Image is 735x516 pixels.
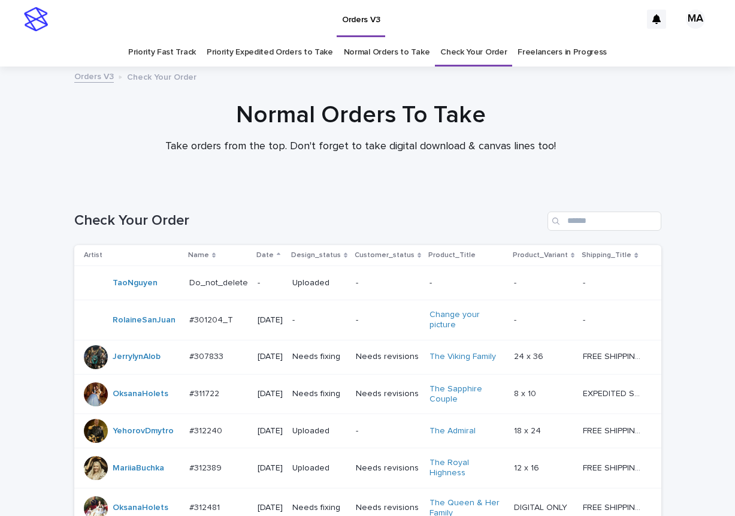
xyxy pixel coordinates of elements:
[429,310,504,330] a: Change your picture
[258,352,283,362] p: [DATE]
[686,10,705,29] div: MA
[74,374,661,414] tr: OksanaHolets #311722#311722 [DATE]Needs fixingNeeds revisionsThe Sapphire Couple 8 x 108 x 10 EXP...
[74,69,114,83] a: Orders V3
[74,340,661,374] tr: JerrylynAlob #307833#307833 [DATE]Needs fixingNeeds revisionsThe Viking Family 24 x 3624 x 36 FRE...
[292,426,346,436] p: Uploaded
[429,426,476,436] a: The Admiral
[128,38,196,67] a: Priority Fast Track
[514,387,539,399] p: 8 x 10
[548,212,661,231] input: Search
[189,424,225,436] p: #312240
[67,101,654,129] h1: Normal Orders To Take
[292,352,346,362] p: Needs fixing
[258,278,283,288] p: -
[74,300,661,340] tr: RolaineSanJuan #301204_T#301204_T [DATE]--Change your picture -- --
[74,414,661,448] tr: YehorovDmytro #312240#312240 [DATE]Uploaded-The Admiral 18 x 2418 x 24 FREE SHIPPING - preview in...
[189,276,250,288] p: Do_not_delete
[188,249,209,262] p: Name
[356,389,420,399] p: Needs revisions
[513,249,568,262] p: Product_Variant
[355,249,415,262] p: Customer_status
[514,313,519,325] p: -
[429,352,496,362] a: The Viking Family
[356,315,420,325] p: -
[189,461,224,473] p: #312389
[74,448,661,488] tr: MariiaBuchka #312389#312389 [DATE]UploadedNeeds revisionsThe Royal Highness 12 x 1612 x 16 FREE S...
[258,426,283,436] p: [DATE]
[189,313,235,325] p: #301204_T
[356,352,420,362] p: Needs revisions
[518,38,607,67] a: Freelancers in Progress
[583,313,588,325] p: -
[24,7,48,31] img: stacker-logo-s-only.png
[583,424,644,436] p: FREE SHIPPING - preview in 1-2 business days, after your approval delivery will take 5-10 b.d.
[356,426,420,436] p: -
[292,503,346,513] p: Needs fixing
[582,249,631,262] p: Shipping_Title
[121,140,600,153] p: Take orders from the top. Don't forget to take digital download & canvas lines too!
[256,249,274,262] p: Date
[189,349,226,362] p: #307833
[514,349,546,362] p: 24 x 36
[127,70,196,83] p: Check Your Order
[583,500,644,513] p: FREE SHIPPING - preview in 1-2 business days, after your approval delivery will take 5-10 b.d.
[429,278,504,288] p: -
[344,38,430,67] a: Normal Orders to Take
[291,249,341,262] p: Design_status
[258,503,283,513] p: [DATE]
[440,38,507,67] a: Check Your Order
[292,315,346,325] p: -
[113,426,174,436] a: YehorovDmytro
[292,278,346,288] p: Uploaded
[583,349,644,362] p: FREE SHIPPING - preview in 1-2 business days, after your approval delivery will take 5-10 b.d., l...
[189,387,222,399] p: #311722
[356,463,420,473] p: Needs revisions
[514,276,519,288] p: -
[583,276,588,288] p: -
[113,278,158,288] a: TaoNguyen
[583,461,644,473] p: FREE SHIPPING - preview in 1-2 business days, after your approval delivery will take 5-10 b.d.
[113,315,176,325] a: RolaineSanJuan
[292,463,346,473] p: Uploaded
[514,500,570,513] p: DIGITAL ONLY
[258,315,283,325] p: [DATE]
[113,352,161,362] a: JerrylynAlob
[429,458,504,478] a: The Royal Highness
[113,463,164,473] a: MariiaBuchka
[428,249,476,262] p: Product_Title
[292,389,346,399] p: Needs fixing
[258,389,283,399] p: [DATE]
[429,384,504,405] a: The Sapphire Couple
[74,212,543,230] h1: Check Your Order
[356,278,420,288] p: -
[514,424,543,436] p: 18 x 24
[189,500,222,513] p: #312481
[356,503,420,513] p: Needs revisions
[514,461,542,473] p: 12 x 16
[113,389,168,399] a: OksanaHolets
[84,249,102,262] p: Artist
[258,463,283,473] p: [DATE]
[583,387,644,399] p: EXPEDITED SHIPPING - preview in 1 business day; delivery up to 5 business days after your approval.
[74,266,661,300] tr: TaoNguyen Do_not_deleteDo_not_delete -Uploaded---- --
[207,38,333,67] a: Priority Expedited Orders to Take
[113,503,168,513] a: OksanaHolets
